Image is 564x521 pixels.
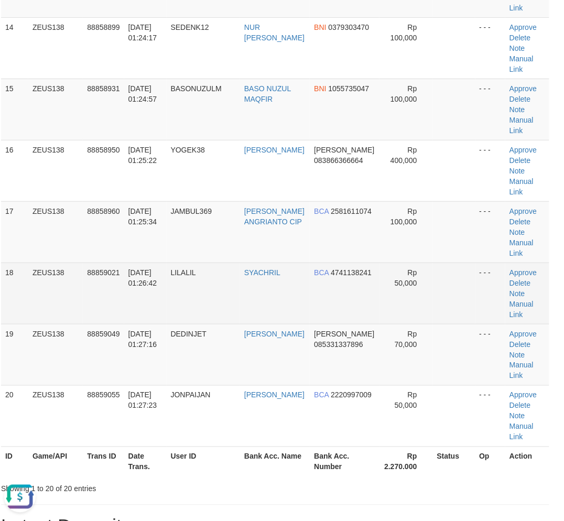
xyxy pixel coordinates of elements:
[509,167,525,175] a: Note
[1,201,28,263] td: 17
[171,330,207,338] span: DEDINJET
[475,385,506,447] td: - - -
[509,289,525,298] a: Note
[314,330,374,338] span: [PERSON_NAME]
[509,228,525,236] a: Note
[240,447,310,476] th: Bank Acc. Name
[509,391,537,399] a: Approve
[331,207,372,215] span: Copy 2581611074 to clipboard
[314,340,363,349] span: Copy 085331337896 to clipboard
[244,391,305,399] a: [PERSON_NAME]
[171,391,211,399] span: JONPAIJAN
[314,146,374,154] span: [PERSON_NAME]
[509,84,537,93] a: Approve
[509,279,530,287] a: Delete
[314,391,329,399] span: BCA
[128,84,157,103] span: [DATE] 01:24:57
[509,218,530,226] a: Delete
[128,268,157,287] span: [DATE] 01:26:42
[128,146,157,165] span: [DATE] 01:25:22
[475,140,506,201] td: - - -
[314,156,363,165] span: Copy 083866366664 to clipboard
[391,207,417,226] span: Rp 100,000
[395,330,417,349] span: Rp 70,000
[475,17,506,79] td: - - -
[87,330,120,338] span: 88859049
[509,238,534,257] a: Manual Link
[128,23,157,42] span: [DATE] 01:24:17
[509,146,537,154] a: Approve
[509,340,530,349] a: Delete
[509,422,534,441] a: Manual Link
[314,84,326,93] span: BNI
[171,84,222,93] span: BASONUZULM
[509,361,534,380] a: Manual Link
[509,95,530,103] a: Delete
[244,23,305,42] a: NUR [PERSON_NAME]
[124,447,167,476] th: Date Trans.
[244,146,305,154] a: [PERSON_NAME]
[87,207,120,215] span: 88858960
[28,17,83,79] td: ZEUS138
[331,391,372,399] span: Copy 2220997009 to clipboard
[28,324,83,385] td: ZEUS138
[310,447,379,476] th: Bank Acc. Number
[87,23,120,31] span: 88858899
[1,263,28,324] td: 18
[4,4,36,36] button: Open LiveChat chat widget
[329,84,370,93] span: Copy 1055735047 to clipboard
[509,55,534,73] a: Manual Link
[128,391,157,410] span: [DATE] 01:27:23
[171,23,209,31] span: SEDENK12
[475,79,506,140] td: - - -
[1,324,28,385] td: 19
[509,44,525,52] a: Note
[244,330,305,338] a: [PERSON_NAME]
[128,330,157,349] span: [DATE] 01:27:16
[391,23,417,42] span: Rp 100,000
[1,385,28,447] td: 20
[509,351,525,359] a: Note
[87,268,120,277] span: 88859021
[244,207,305,226] a: [PERSON_NAME] ANGRIANTO CIP
[509,330,537,338] a: Approve
[475,447,506,476] th: Op
[244,84,291,103] a: BASO NUZUL MAQFIR
[509,156,530,165] a: Delete
[171,207,212,215] span: JAMBUL369
[395,391,417,410] span: Rp 50,000
[329,23,370,31] span: Copy 0379303470 to clipboard
[314,23,326,31] span: BNI
[509,401,530,410] a: Delete
[1,447,28,476] th: ID
[475,201,506,263] td: - - -
[171,146,205,154] span: YOGEK38
[1,79,28,140] td: 15
[391,146,417,165] span: Rp 400,000
[28,447,83,476] th: Game/API
[331,268,372,277] span: Copy 4741138241 to clipboard
[505,447,549,476] th: Action
[87,391,120,399] span: 88859055
[314,207,329,215] span: BCA
[83,447,124,476] th: Trans ID
[28,140,83,201] td: ZEUS138
[1,17,28,79] td: 14
[1,140,28,201] td: 16
[433,447,475,476] th: Status
[509,207,537,215] a: Approve
[28,263,83,324] td: ZEUS138
[475,263,506,324] td: - - -
[509,105,525,114] a: Note
[28,385,83,447] td: ZEUS138
[314,268,329,277] span: BCA
[509,177,534,196] a: Manual Link
[391,84,417,103] span: Rp 100,000
[1,480,220,494] div: Showing 1 to 20 of 20 entries
[28,79,83,140] td: ZEUS138
[509,300,534,319] a: Manual Link
[509,34,530,42] a: Delete
[509,23,537,31] a: Approve
[87,146,120,154] span: 88858950
[395,268,417,287] span: Rp 50,000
